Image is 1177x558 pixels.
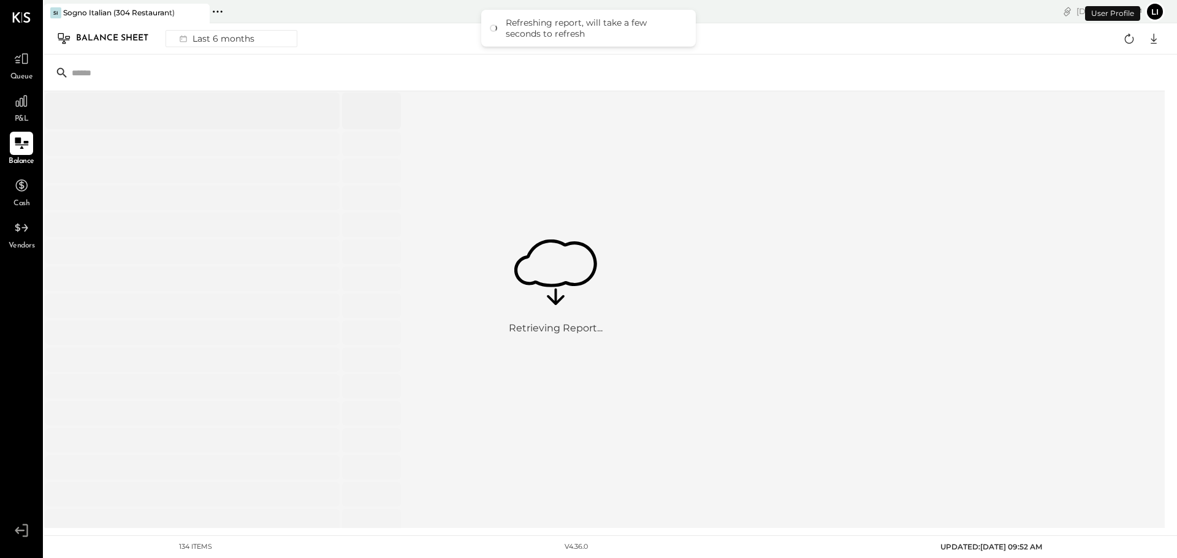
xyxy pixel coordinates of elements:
[50,7,61,18] div: SI
[15,114,29,125] span: P&L
[506,17,684,39] div: Refreshing report, will take a few seconds to refresh
[9,241,35,252] span: Vendors
[1,132,42,167] a: Balance
[166,30,297,47] button: Last 6 months
[565,542,588,552] div: v 4.36.0
[10,72,33,83] span: Queue
[9,156,34,167] span: Balance
[63,7,175,18] div: Sogno Italian (304 Restaurant)
[1076,6,1142,17] div: [DATE]
[1061,5,1073,18] div: copy link
[1,47,42,83] a: Queue
[76,29,161,48] div: Balance Sheet
[1,89,42,125] a: P&L
[1,216,42,252] a: Vendors
[1,174,42,209] a: Cash
[172,31,259,47] div: Last 6 months
[1085,6,1140,21] div: User Profile
[13,198,29,209] span: Cash
[179,542,212,552] div: 134 items
[1145,2,1165,21] button: li
[940,542,1042,551] span: UPDATED: [DATE] 09:52 AM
